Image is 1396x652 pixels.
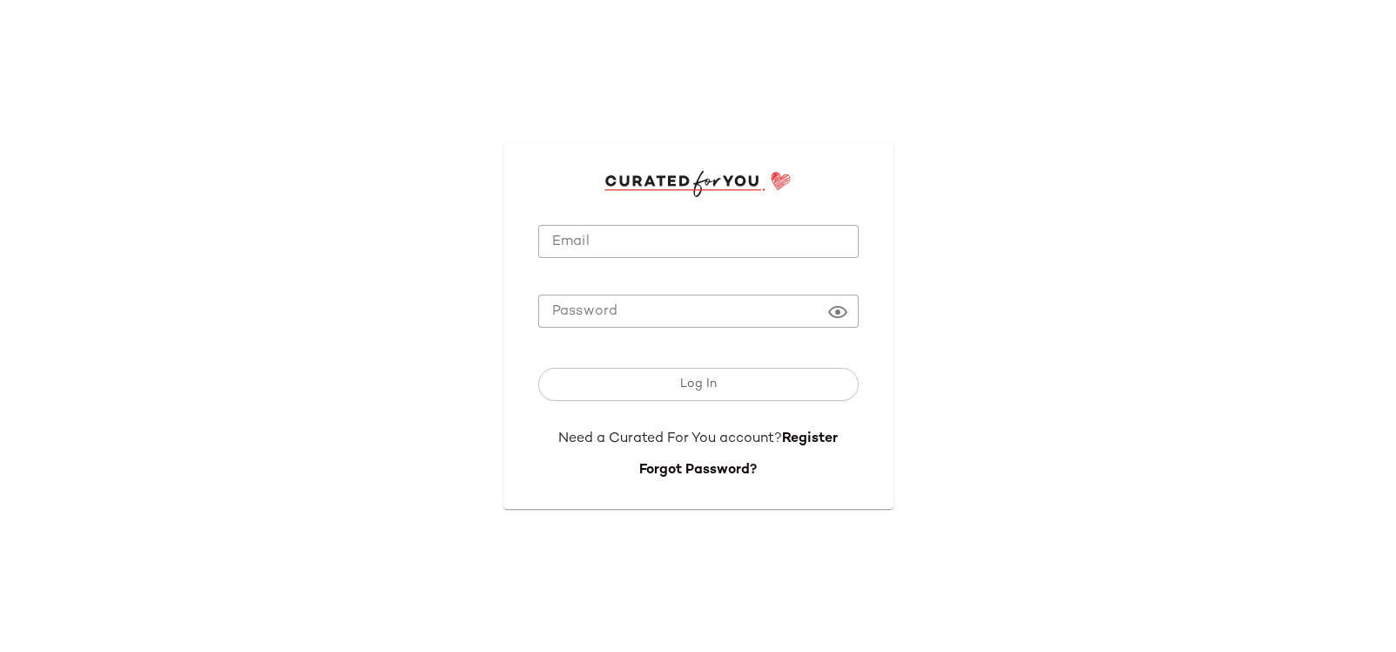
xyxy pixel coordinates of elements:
a: Register [782,431,838,446]
span: Need a Curated For You account? [558,431,782,446]
button: Log In [538,368,859,401]
span: Log In [679,377,717,391]
img: cfy_login_logo.DGdB1djN.svg [604,171,792,197]
a: Forgot Password? [639,463,757,478]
